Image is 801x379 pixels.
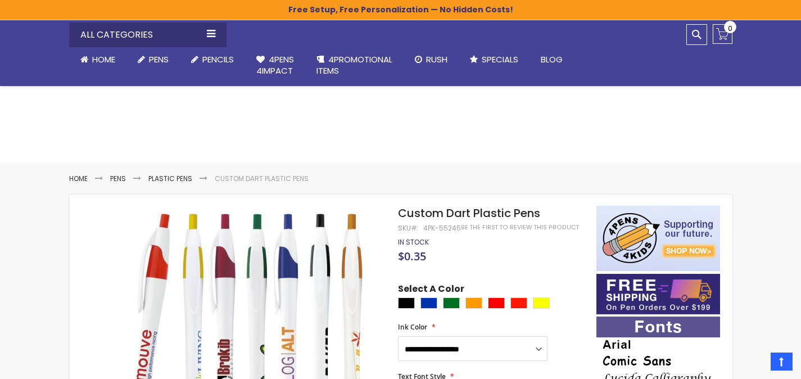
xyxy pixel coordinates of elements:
div: Black [398,297,415,309]
span: Ink Color [398,322,427,332]
div: Blue [420,297,437,309]
div: Yellow [533,297,550,309]
div: Availability [398,238,429,247]
a: Plastic Pens [148,174,192,183]
a: Specials [459,47,530,72]
span: 4PROMOTIONAL ITEMS [316,53,392,76]
div: Red [488,297,505,309]
a: Pens [126,47,180,72]
span: 0 [728,23,732,34]
div: Orange [465,297,482,309]
span: In stock [398,237,429,247]
span: Pencils [202,53,234,65]
span: Blog [541,53,563,65]
li: Custom Dart Plastic Pens [215,174,309,183]
a: Home [69,174,88,183]
a: Pens [110,174,126,183]
div: Green [443,297,460,309]
span: 4Pens 4impact [256,53,294,76]
span: Home [92,53,115,65]
img: Free shipping on orders over $199 [596,274,720,314]
a: Blog [530,47,574,72]
div: All Categories [69,22,227,47]
div: 4PK-55245 [423,224,461,233]
strong: SKU [398,223,419,233]
a: Top [771,353,793,371]
div: Bright Red [510,297,527,309]
a: 4PROMOTIONALITEMS [305,47,404,84]
a: Home [69,47,126,72]
a: Be the first to review this product [461,223,579,232]
span: $0.35 [398,249,426,264]
a: 4Pens4impact [245,47,305,84]
img: 4pens 4 kids [596,206,720,271]
span: Specials [482,53,518,65]
span: Pens [149,53,169,65]
a: Pencils [180,47,245,72]
span: Custom Dart Plastic Pens [398,205,540,221]
a: 0 [713,24,732,44]
span: Select A Color [398,283,464,298]
a: Rush [404,47,459,72]
span: Rush [426,53,447,65]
